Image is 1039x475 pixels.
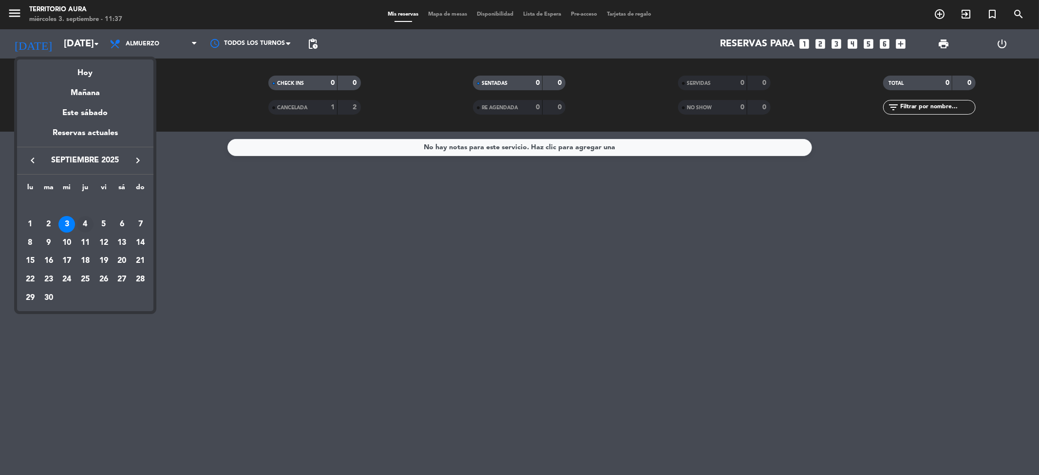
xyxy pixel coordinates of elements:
td: 14 de septiembre de 2025 [131,234,150,252]
td: 30 de septiembre de 2025 [39,289,58,307]
span: septiembre 2025 [41,154,129,167]
button: keyboard_arrow_left [24,154,41,167]
td: 1 de septiembre de 2025 [21,215,39,234]
div: 26 [95,271,112,288]
td: 28 de septiembre de 2025 [131,270,150,289]
div: 23 [40,271,57,288]
th: martes [39,182,58,197]
td: 25 de septiembre de 2025 [76,270,94,289]
div: Reservas actuales [17,127,153,147]
td: 26 de septiembre de 2025 [94,270,113,289]
td: 12 de septiembre de 2025 [94,234,113,252]
th: jueves [76,182,94,197]
td: 6 de septiembre de 2025 [113,215,132,234]
div: 27 [113,271,130,288]
td: 2 de septiembre de 2025 [39,215,58,234]
td: 19 de septiembre de 2025 [94,252,113,270]
div: Hoy [17,59,153,79]
td: 22 de septiembre de 2025 [21,270,39,289]
th: viernes [94,182,113,197]
td: 5 de septiembre de 2025 [94,215,113,234]
td: 17 de septiembre de 2025 [57,252,76,270]
td: 16 de septiembre de 2025 [39,252,58,270]
div: 28 [132,271,149,288]
button: keyboard_arrow_right [129,154,147,167]
td: 18 de septiembre de 2025 [76,252,94,270]
div: 5 [95,216,112,233]
div: 14 [132,235,149,251]
td: 15 de septiembre de 2025 [21,252,39,270]
div: 15 [22,253,38,269]
div: 3 [58,216,75,233]
div: 7 [132,216,149,233]
td: 8 de septiembre de 2025 [21,234,39,252]
div: 20 [113,253,130,269]
div: 22 [22,271,38,288]
td: 24 de septiembre de 2025 [57,270,76,289]
div: 16 [40,253,57,269]
div: 21 [132,253,149,269]
th: lunes [21,182,39,197]
div: 11 [77,235,94,251]
td: 10 de septiembre de 2025 [57,234,76,252]
td: 21 de septiembre de 2025 [131,252,150,270]
th: miércoles [57,182,76,197]
i: keyboard_arrow_right [132,155,144,166]
div: 25 [77,271,94,288]
td: SEP. [21,197,150,215]
div: 9 [40,235,57,251]
td: 3 de septiembre de 2025 [57,215,76,234]
div: 29 [22,290,38,306]
td: 23 de septiembre de 2025 [39,270,58,289]
div: 17 [58,253,75,269]
div: 18 [77,253,94,269]
td: 20 de septiembre de 2025 [113,252,132,270]
div: 8 [22,235,38,251]
div: 2 [40,216,57,233]
i: keyboard_arrow_left [27,155,38,166]
td: 13 de septiembre de 2025 [113,234,132,252]
div: 6 [113,216,130,233]
div: 24 [58,271,75,288]
td: 27 de septiembre de 2025 [113,270,132,289]
div: 4 [77,216,94,233]
div: 1 [22,216,38,233]
td: 11 de septiembre de 2025 [76,234,94,252]
th: sábado [113,182,132,197]
div: 12 [95,235,112,251]
td: 9 de septiembre de 2025 [39,234,58,252]
div: 10 [58,235,75,251]
td: 4 de septiembre de 2025 [76,215,94,234]
div: Este sábado [17,99,153,127]
td: 7 de septiembre de 2025 [131,215,150,234]
div: Mañana [17,79,153,99]
th: domingo [131,182,150,197]
div: 13 [113,235,130,251]
div: 30 [40,290,57,306]
td: 29 de septiembre de 2025 [21,289,39,307]
div: 19 [95,253,112,269]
